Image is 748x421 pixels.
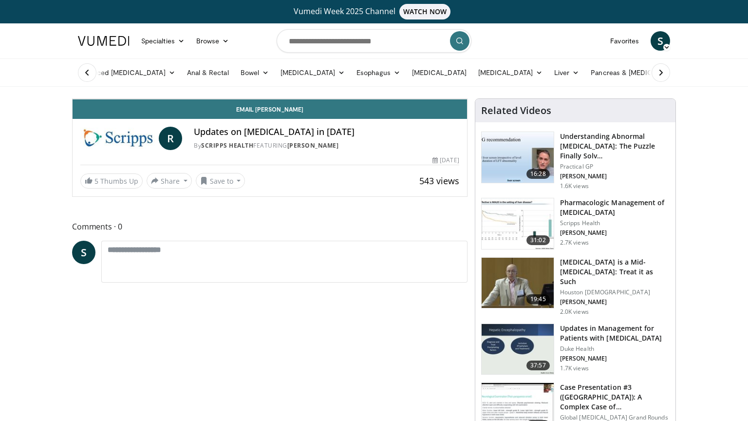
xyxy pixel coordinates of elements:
[94,176,98,186] span: 5
[79,4,669,19] a: Vumedi Week 2025 ChannelWATCH NOW
[72,241,95,264] a: S
[481,132,670,190] a: 16:28 Understanding Abnormal [MEDICAL_DATA]: The Puzzle Finally Solv… Practical GP [PERSON_NAME] ...
[482,132,554,183] img: 756ba46d-873c-446a-bef7-b53f94477476.150x105_q85_crop-smart_upscale.jpg
[560,163,670,171] p: Practical GP
[472,63,548,82] a: [MEDICAL_DATA]
[560,182,589,190] p: 1.6K views
[560,198,670,217] h3: Pharmacologic Management of [MEDICAL_DATA]
[406,63,472,82] a: [MEDICAL_DATA]
[72,63,181,82] a: Advanced [MEDICAL_DATA]
[201,141,253,150] a: Scripps Health
[72,220,467,233] span: Comments 0
[481,105,551,116] h4: Related Videos
[277,29,471,53] input: Search topics, interventions
[526,294,550,304] span: 19:45
[181,63,235,82] a: Anal & Rectal
[482,198,554,249] img: b20a009e-c028-45a8-b15f-eefb193e12bc.150x105_q85_crop-smart_upscale.jpg
[235,63,275,82] a: Bowel
[399,4,451,19] span: WATCH NOW
[526,361,550,370] span: 37:57
[560,383,670,412] h3: Case Presentation #3 ([GEOGRAPHIC_DATA]): A Complex Case of [MEDICAL_DATA] in A…
[196,173,245,189] button: Save to
[159,127,182,150] a: R
[560,308,589,316] p: 2.0K views
[560,229,670,237] p: [PERSON_NAME]
[351,63,406,82] a: Esophagus
[190,31,235,51] a: Browse
[560,355,670,363] p: [PERSON_NAME]
[548,63,585,82] a: Liver
[481,324,670,375] a: 37:57 Updates in Management for Patients with [MEDICAL_DATA] Duke Health [PERSON_NAME] 1.7K views
[560,172,670,180] p: [PERSON_NAME]
[560,345,670,353] p: Duke Health
[560,324,670,343] h3: Updates in Management for Patients with [MEDICAL_DATA]
[482,324,554,375] img: 68645ce3-7bf1-4726-bf7a-2edc1bf7921b.150x105_q85_crop-smart_upscale.jpg
[275,63,351,82] a: [MEDICAL_DATA]
[432,156,459,165] div: [DATE]
[585,63,699,82] a: Pancreas & [MEDICAL_DATA]
[481,257,670,316] a: 19:45 [MEDICAL_DATA] is a Mid-[MEDICAL_DATA]: Treat it as Such Houston [DEMOGRAPHIC_DATA] [PERSON...
[481,198,670,249] a: 31:02 Pharmacologic Management of [MEDICAL_DATA] Scripps Health [PERSON_NAME] 2.7K views
[194,127,459,137] h4: Updates on [MEDICAL_DATA] in [DATE]
[560,298,670,306] p: [PERSON_NAME]
[482,258,554,308] img: 747e94ab-1cae-4bba-8046-755ed87a7908.150x105_q85_crop-smart_upscale.jpg
[135,31,190,51] a: Specialties
[287,141,339,150] a: [PERSON_NAME]
[560,239,589,247] p: 2.7K views
[560,288,670,296] p: Houston [DEMOGRAPHIC_DATA]
[560,219,670,227] p: Scripps Health
[526,235,550,245] span: 31:02
[560,364,589,372] p: 1.7K views
[147,173,192,189] button: Share
[80,173,143,189] a: 5 Thumbs Up
[194,141,459,150] div: By FEATURING
[80,127,155,150] img: Scripps Health
[604,31,645,51] a: Favorites
[78,36,130,46] img: VuMedi Logo
[560,132,670,161] h3: Understanding Abnormal [MEDICAL_DATA]: The Puzzle Finally Solv…
[651,31,670,51] a: S
[73,99,467,119] a: Email [PERSON_NAME]
[560,257,670,287] h3: [MEDICAL_DATA] is a Mid-[MEDICAL_DATA]: Treat it as Such
[419,175,459,187] span: 543 views
[526,169,550,179] span: 16:28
